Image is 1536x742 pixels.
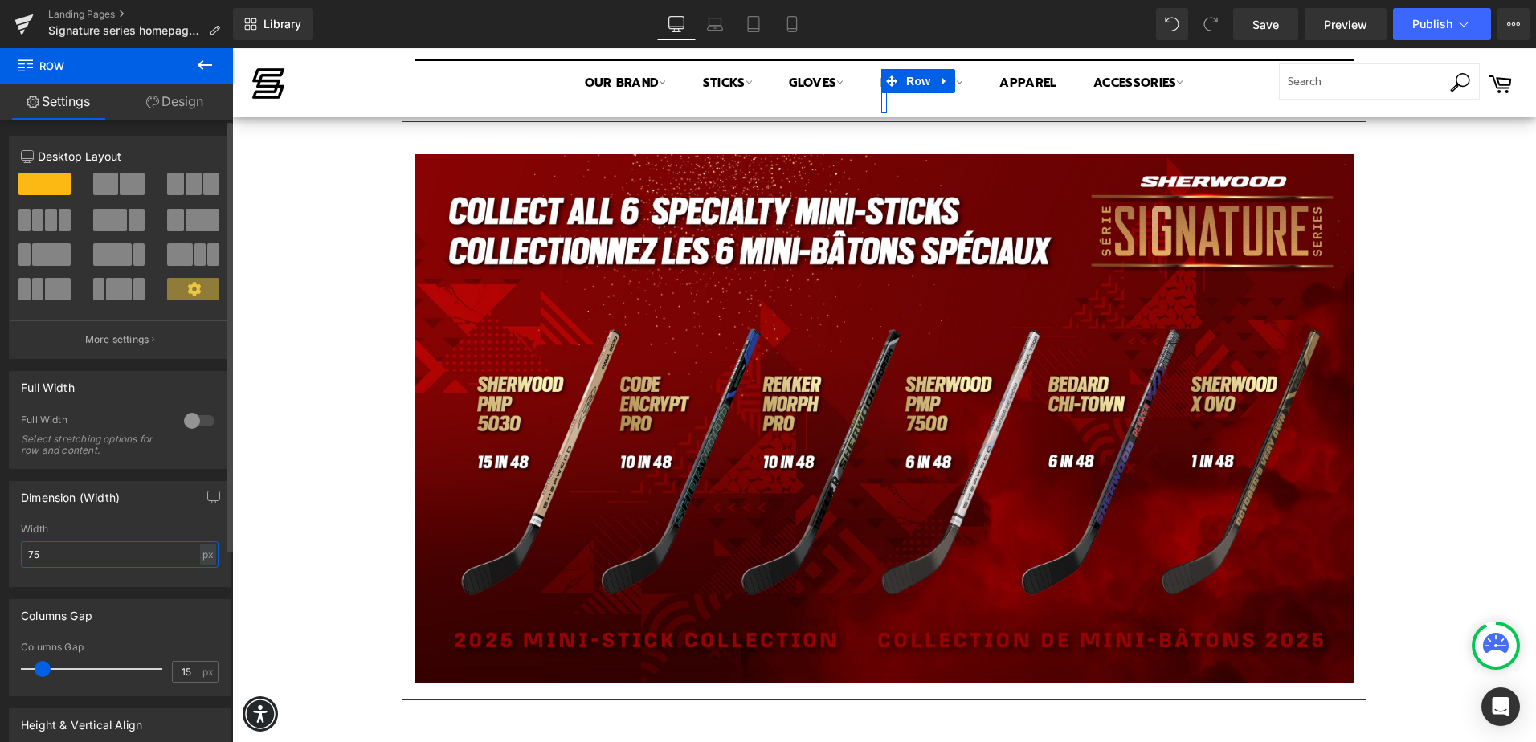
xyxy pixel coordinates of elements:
[670,21,702,45] span: Row
[202,667,216,677] span: px
[734,8,773,40] a: Tablet
[1324,16,1367,33] span: Preview
[21,709,142,732] div: Height & Vertical Align
[1481,687,1520,726] div: Open Intercom Messenger
[1156,8,1188,40] button: Undo
[48,24,202,37] span: Signature series homepage - EN
[10,648,46,683] div: Accessibility Menu
[21,600,92,622] div: Columns Gap
[200,544,216,565] div: px
[21,414,168,430] div: Full Width
[21,642,219,653] div: Columns Gap
[10,320,230,358] button: More settings
[263,17,301,31] span: Library
[773,8,811,40] a: Mobile
[1252,16,1279,33] span: Save
[21,372,75,394] div: Full Width
[1195,8,1227,40] button: Redo
[1305,8,1387,40] a: Preview
[1497,8,1530,40] button: More
[85,332,149,347] p: More settings
[48,8,233,21] a: Landing Pages
[21,541,219,568] input: auto
[1412,18,1452,31] span: Publish
[233,8,313,40] a: New Library
[21,482,120,504] div: Dimension (Width)
[1393,8,1491,40] button: Publish
[116,84,233,120] a: Design
[21,434,165,456] div: Select stretching options for row and content.
[16,48,177,84] span: Row
[702,21,723,45] a: Expand / Collapse
[21,524,219,535] div: Width
[21,148,219,165] p: Desktop Layout
[696,8,734,40] a: Laptop
[657,8,696,40] a: Desktop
